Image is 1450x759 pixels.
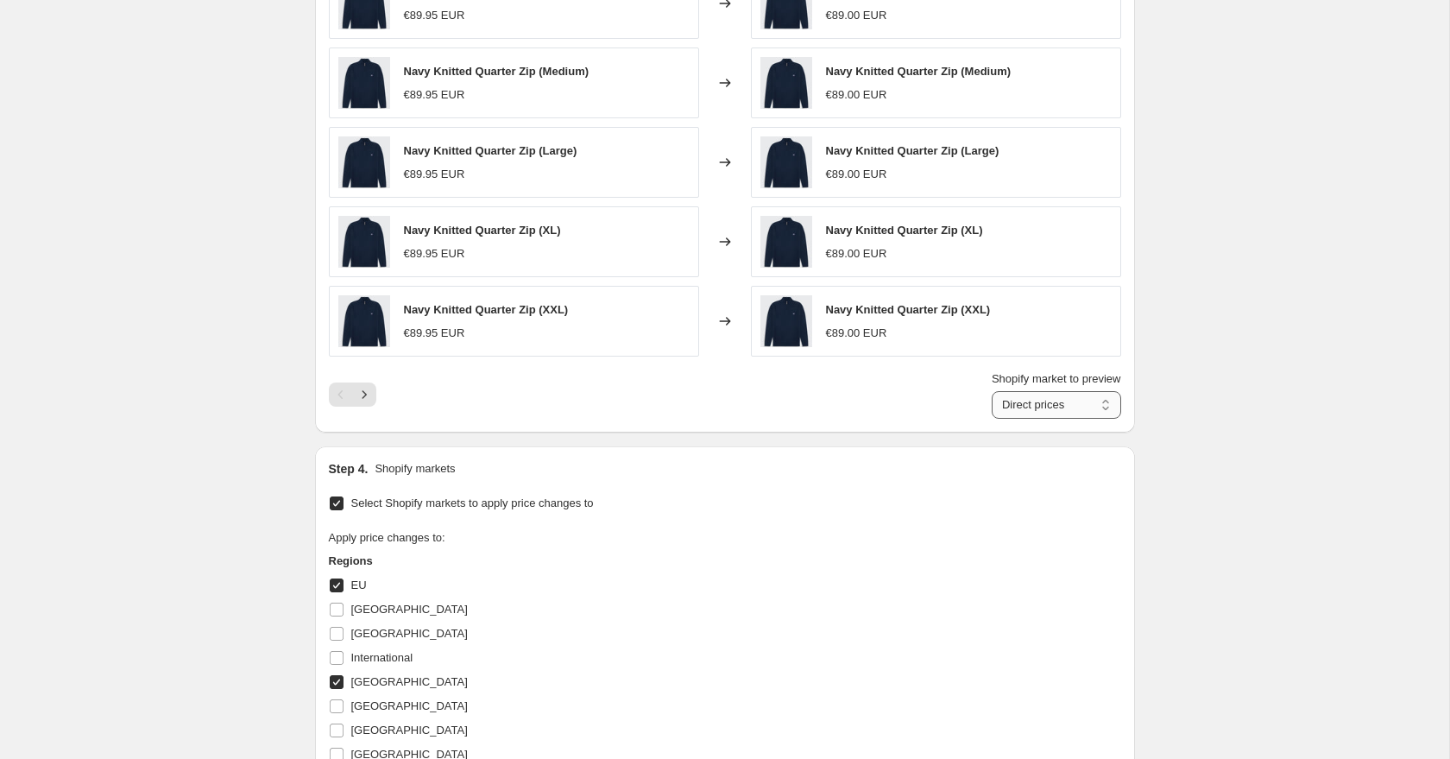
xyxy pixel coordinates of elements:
[404,9,465,22] span: €89.95 EUR
[351,724,468,737] span: [GEOGRAPHIC_DATA]
[351,627,468,640] span: [GEOGRAPHIC_DATA]
[826,9,887,22] span: €89.00 EUR
[404,88,465,101] span: €89.95 EUR
[404,65,589,78] span: Navy Knitted Quarter Zip (Medium)
[404,303,569,316] span: Navy Knitted Quarter Zip (XXL)
[351,603,468,616] span: [GEOGRAPHIC_DATA]
[826,88,887,101] span: €89.00 EUR
[329,531,445,544] span: Apply price changes to:
[826,168,887,180] span: €89.00 EUR
[760,57,812,109] img: 9AXQ9TCFRR_1_80x.jpg
[826,326,887,339] span: €89.00 EUR
[351,497,594,509] span: Select Shopify markets to apply price changes to
[826,247,887,260] span: €89.00 EUR
[351,651,413,664] span: International
[352,383,376,407] button: Next
[375,460,455,478] p: Shopify markets
[404,224,561,237] span: Navy Knitted Quarter Zip (XL)
[404,144,577,157] span: Navy Knitted Quarter Zip (Large)
[329,460,369,478] h2: Step 4.
[826,65,1012,78] span: Navy Knitted Quarter Zip (Medium)
[351,675,468,688] span: [GEOGRAPHIC_DATA]
[338,57,390,109] img: 9AXQ9TCFRR_1_80x.jpg
[760,216,812,268] img: 9AXQ9TCFRR_1_80x.jpg
[329,553,657,570] h3: Regions
[760,295,812,347] img: 9AXQ9TCFRR_1_80x.jpg
[404,247,465,260] span: €89.95 EUR
[760,136,812,188] img: 9AXQ9TCFRR_1_80x.jpg
[351,579,367,591] span: EU
[404,326,465,339] span: €89.95 EUR
[826,224,983,237] span: Navy Knitted Quarter Zip (XL)
[338,136,390,188] img: 9AXQ9TCFRR_1_80x.jpg
[338,216,390,268] img: 9AXQ9TCFRR_1_80x.jpg
[826,144,999,157] span: Navy Knitted Quarter Zip (Large)
[826,303,991,316] span: Navy Knitted Quarter Zip (XXL)
[351,699,468,712] span: [GEOGRAPHIC_DATA]
[992,372,1121,385] span: Shopify market to preview
[404,168,465,180] span: €89.95 EUR
[329,383,376,407] nav: Pagination
[338,295,390,347] img: 9AXQ9TCFRR_1_80x.jpg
